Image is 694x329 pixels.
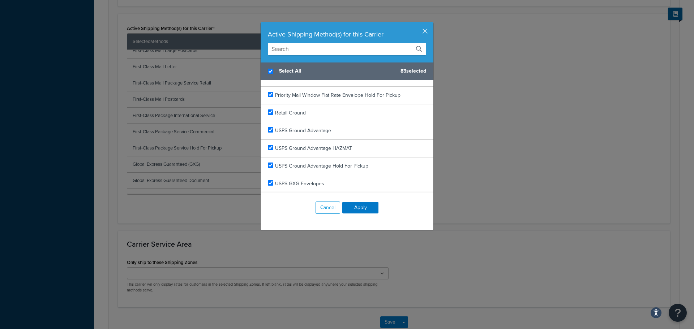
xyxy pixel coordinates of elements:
span: Priority Mail Window Flat Rate Envelope Hold For Pickup [275,91,400,99]
span: USPS Ground Advantage [275,127,331,134]
div: Active Shipping Method(s) for this Carrier [268,29,426,39]
input: Search [268,43,426,55]
span: Retail Ground [275,109,306,117]
span: USPS GXG Envelopes [275,180,324,187]
button: Cancel [316,202,340,214]
div: 83 selected [261,62,433,80]
span: Select All [279,66,395,76]
span: USPS Ground Advantage HAZMAT [275,144,352,152]
span: USPS Ground Advantage Hold For Pickup [275,162,368,170]
button: Apply [342,202,378,213]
